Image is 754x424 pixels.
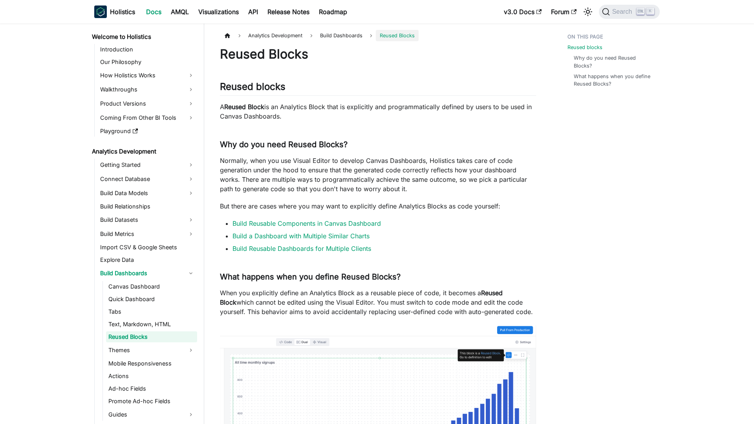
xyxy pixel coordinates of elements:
[90,146,197,157] a: Analytics Development
[220,30,235,41] a: Home page
[567,44,602,51] a: Reused blocks
[106,319,197,330] a: Text, Markdown, HTML
[582,5,594,18] button: Switch between dark and light mode (currently light mode)
[94,5,107,18] img: Holistics
[106,331,197,342] a: Reused Blocks
[106,344,197,356] a: Themes
[90,31,197,42] a: Welcome to Holistics
[106,408,197,421] a: Guides
[574,54,652,69] a: Why do you need Reused Blocks?
[98,187,197,199] a: Build Data Models
[232,232,370,240] a: Build a Dashboard with Multiple Similar Charts
[546,5,581,18] a: Forum
[610,8,637,15] span: Search
[98,44,197,55] a: Introduction
[106,294,197,305] a: Quick Dashboard
[98,97,197,110] a: Product Versions
[106,281,197,292] a: Canvas Dashboard
[98,201,197,212] a: Build Relationships
[98,159,197,171] a: Getting Started
[574,73,652,88] a: What happens when you define Reused Blocks?
[110,7,135,16] b: Holistics
[98,242,197,253] a: Import CSV & Google Sheets
[376,30,419,41] span: Reused Blocks
[646,8,654,15] kbd: K
[106,396,197,407] a: Promote Ad-hoc Fields
[98,83,197,96] a: Walkthroughs
[220,81,536,96] h2: Reused blocks
[316,30,366,41] span: Build Dashboards
[106,371,197,382] a: Actions
[98,267,197,280] a: Build Dashboards
[98,173,197,185] a: Connect Database
[314,5,352,18] a: Roadmap
[86,24,204,424] nav: Docs sidebar
[599,5,660,19] button: Search (Ctrl+K)
[98,126,197,137] a: Playground
[232,219,381,227] a: Build Reusable Components in Canvas Dashboard
[194,5,243,18] a: Visualizations
[106,358,197,369] a: Mobile Responsiveness
[220,272,536,282] h3: What happens when you define Reused Blocks?
[220,46,536,62] h1: Reused Blocks
[98,254,197,265] a: Explore Data
[220,201,536,211] p: But there are cases where you may want to explicitly define Analytics Blocks as code yourself:
[106,306,197,317] a: Tabs
[98,111,197,124] a: Coming From Other BI Tools
[244,30,306,41] span: Analytics Development
[220,102,536,121] p: A is an Analytics Block that is explicitly and programmatically defined by users to be used in Ca...
[98,214,197,226] a: Build Datasets
[98,57,197,68] a: Our Philosophy
[220,156,536,194] p: Normally, when you use Visual Editor to develop Canvas Dashboards, Holistics takes care of code g...
[220,288,536,316] p: When you explicitly define an Analytics Block as a reusable piece of code, it becomes a which can...
[98,69,197,82] a: How Holistics Works
[220,140,536,150] h3: Why do you need Reused Blocks?
[232,245,371,252] a: Build Reusable Dashboards for Multiple Clients
[106,383,197,394] a: Ad-hoc Fields
[94,5,135,18] a: HolisticsHolistics
[499,5,546,18] a: v3.0 Docs
[141,5,166,18] a: Docs
[98,228,197,240] a: Build Metrics
[263,5,314,18] a: Release Notes
[243,5,263,18] a: API
[224,103,264,111] strong: Reused Block
[166,5,194,18] a: AMQL
[220,30,536,41] nav: Breadcrumbs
